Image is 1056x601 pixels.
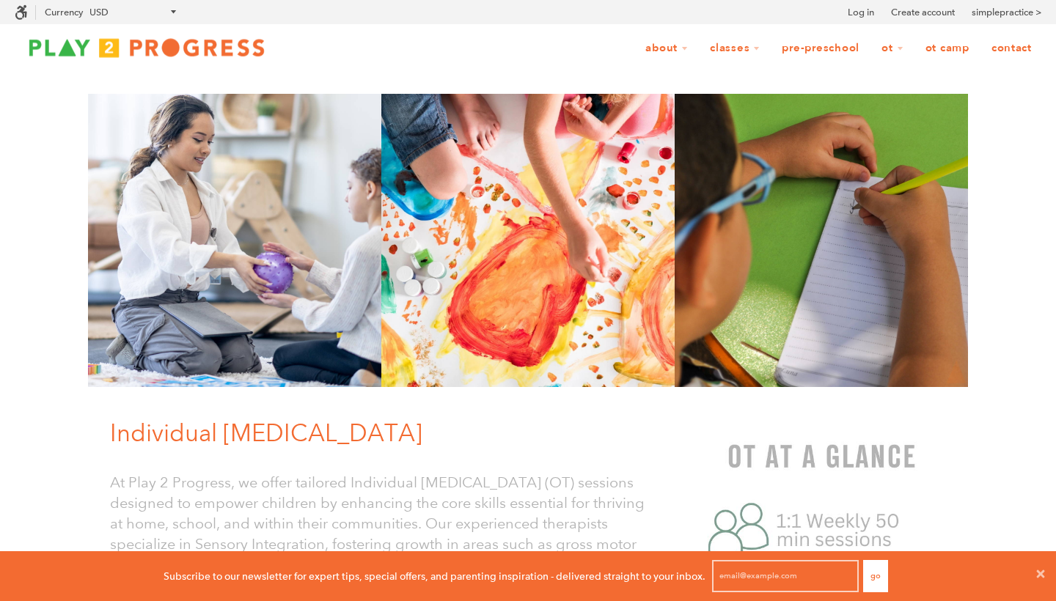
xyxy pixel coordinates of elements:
img: Play2Progress logo [15,33,279,62]
a: simplepractice > [972,5,1041,20]
input: email@example.com [712,560,859,592]
a: Contact [982,34,1041,62]
button: Go [863,560,888,592]
a: OT [872,34,913,62]
a: Classes [700,34,769,62]
p: Subscribe to our newsletter for expert tips, special offers, and parenting inspiration - delivere... [164,568,705,584]
a: Log in [848,5,874,20]
label: Currency [45,7,83,18]
a: Pre-Preschool [772,34,869,62]
a: Create account [891,5,955,20]
a: About [636,34,697,62]
a: OT Camp [916,34,979,62]
h1: Individual [MEDICAL_DATA] [110,416,664,450]
font: At Play 2 Progress, we offer tailored Individual [MEDICAL_DATA] (OT) sessions designed to empower... [110,473,645,594]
